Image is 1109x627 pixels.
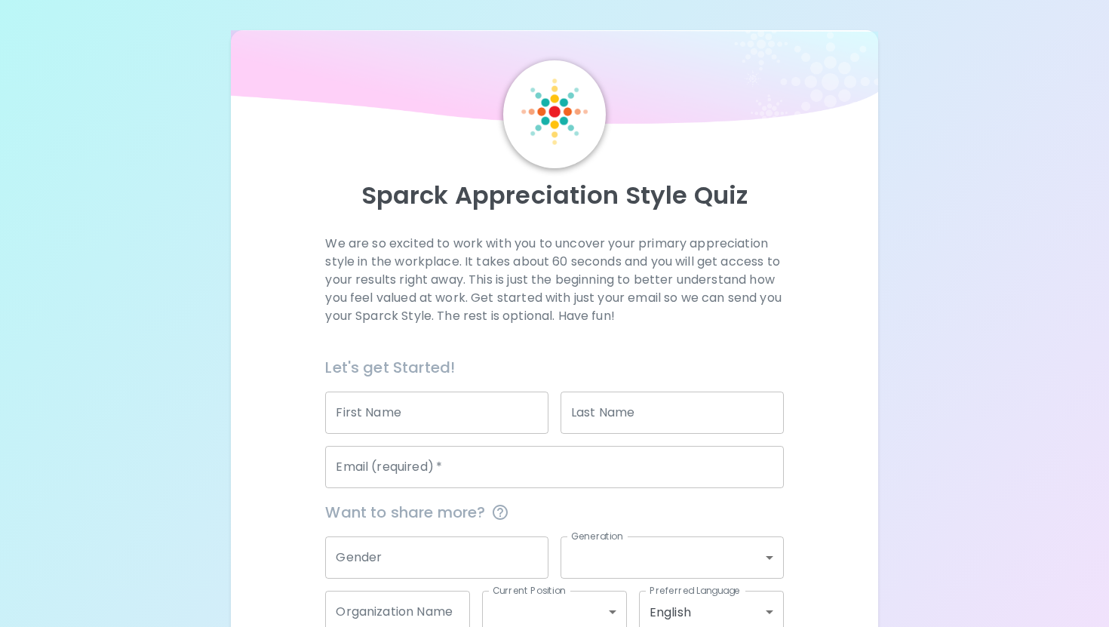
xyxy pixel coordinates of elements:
p: Sparck Appreciation Style Quiz [249,180,859,211]
label: Preferred Language [650,584,740,597]
img: wave [231,30,877,132]
label: Current Position [493,584,566,597]
span: Want to share more? [325,500,783,524]
label: Generation [571,530,623,542]
img: Sparck Logo [521,78,588,145]
h6: Let's get Started! [325,355,783,380]
svg: This information is completely confidential and only used for aggregated appreciation studies at ... [491,503,509,521]
p: We are so excited to work with you to uncover your primary appreciation style in the workplace. I... [325,235,783,325]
